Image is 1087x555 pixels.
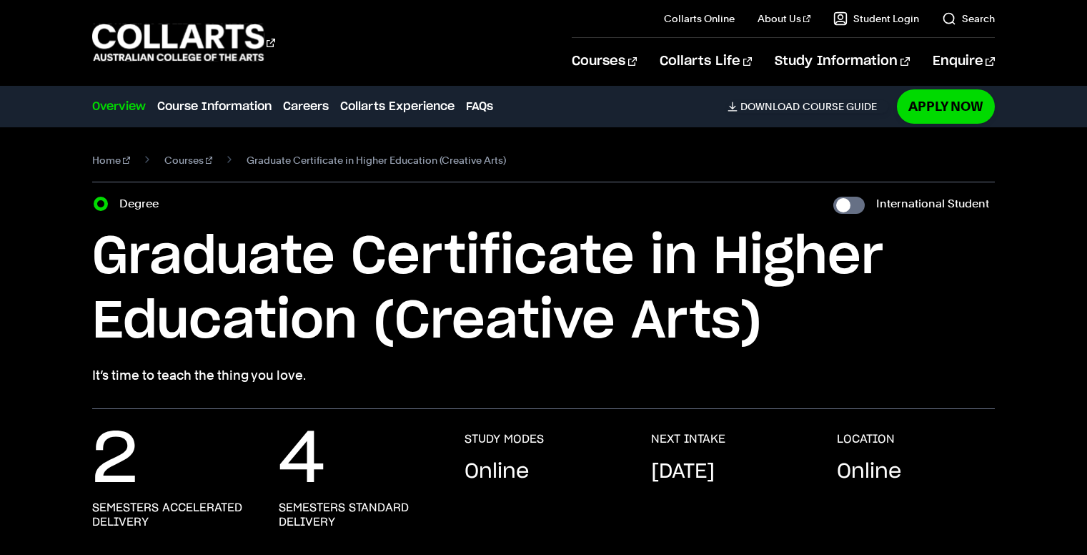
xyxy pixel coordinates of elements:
p: It’s time to teach the thing you love. [92,365,994,385]
h3: LOCATION [837,432,895,446]
a: Study Information [775,38,909,85]
p: 4 [279,432,325,489]
label: International Student [876,194,989,214]
label: Degree [119,194,167,214]
a: Courses [572,38,637,85]
span: Download [740,100,800,113]
span: Graduate Certificate in Higher Education (Creative Arts) [247,150,506,170]
a: DownloadCourse Guide [728,100,888,113]
a: Home [92,150,130,170]
a: Collarts Online [664,11,735,26]
h3: semesters accelerated delivery [92,501,249,529]
a: Search [942,11,995,26]
a: Careers [283,98,329,115]
a: Student Login [833,11,919,26]
a: About Us [758,11,810,26]
p: Online [465,458,529,486]
div: Go to homepage [92,22,275,63]
h3: STUDY MODES [465,432,544,446]
a: Collarts Experience [340,98,455,115]
h3: NEXT INTAKE [651,432,725,446]
a: FAQs [466,98,493,115]
p: Online [837,458,901,486]
a: Collarts Life [660,38,752,85]
p: [DATE] [651,458,715,486]
p: 2 [92,432,138,489]
a: Apply Now [897,89,995,123]
h1: Graduate Certificate in Higher Education (Creative Arts) [92,225,994,354]
a: Enquire [933,38,995,85]
h3: semesters standard delivery [279,501,436,529]
a: Course Information [157,98,272,115]
a: Overview [92,98,146,115]
a: Courses [164,150,213,170]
